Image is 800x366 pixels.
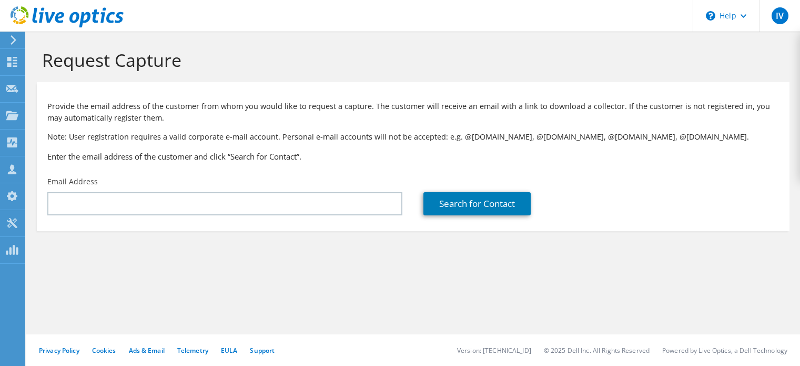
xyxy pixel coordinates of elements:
[92,346,116,355] a: Cookies
[662,346,787,355] li: Powered by Live Optics, a Dell Technology
[772,7,788,24] span: IV
[706,11,715,21] svg: \n
[423,192,531,215] a: Search for Contact
[47,176,98,187] label: Email Address
[457,346,531,355] li: Version: [TECHNICAL_ID]
[47,131,779,143] p: Note: User registration requires a valid corporate e-mail account. Personal e-mail accounts will ...
[47,101,779,124] p: Provide the email address of the customer from whom you would like to request a capture. The cust...
[39,346,79,355] a: Privacy Policy
[221,346,237,355] a: EULA
[544,346,650,355] li: © 2025 Dell Inc. All Rights Reserved
[129,346,165,355] a: Ads & Email
[42,49,779,71] h1: Request Capture
[250,346,275,355] a: Support
[177,346,208,355] a: Telemetry
[47,151,779,162] h3: Enter the email address of the customer and click “Search for Contact”.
